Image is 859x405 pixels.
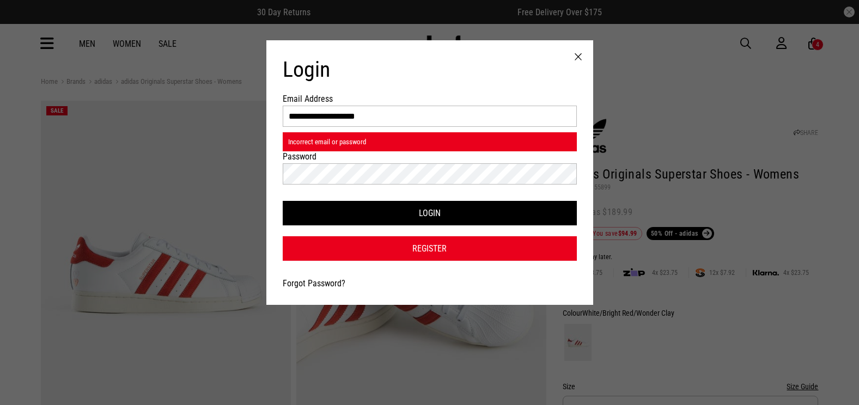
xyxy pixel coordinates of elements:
button: Login [283,201,577,225]
label: Email Address [283,94,342,104]
a: Forgot Password? [283,278,345,289]
button: Open LiveChat chat widget [9,4,41,37]
a: Register [283,236,577,261]
label: Password [283,151,342,162]
h1: Login [283,57,577,83]
div: Incorrect email or password [283,132,577,151]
